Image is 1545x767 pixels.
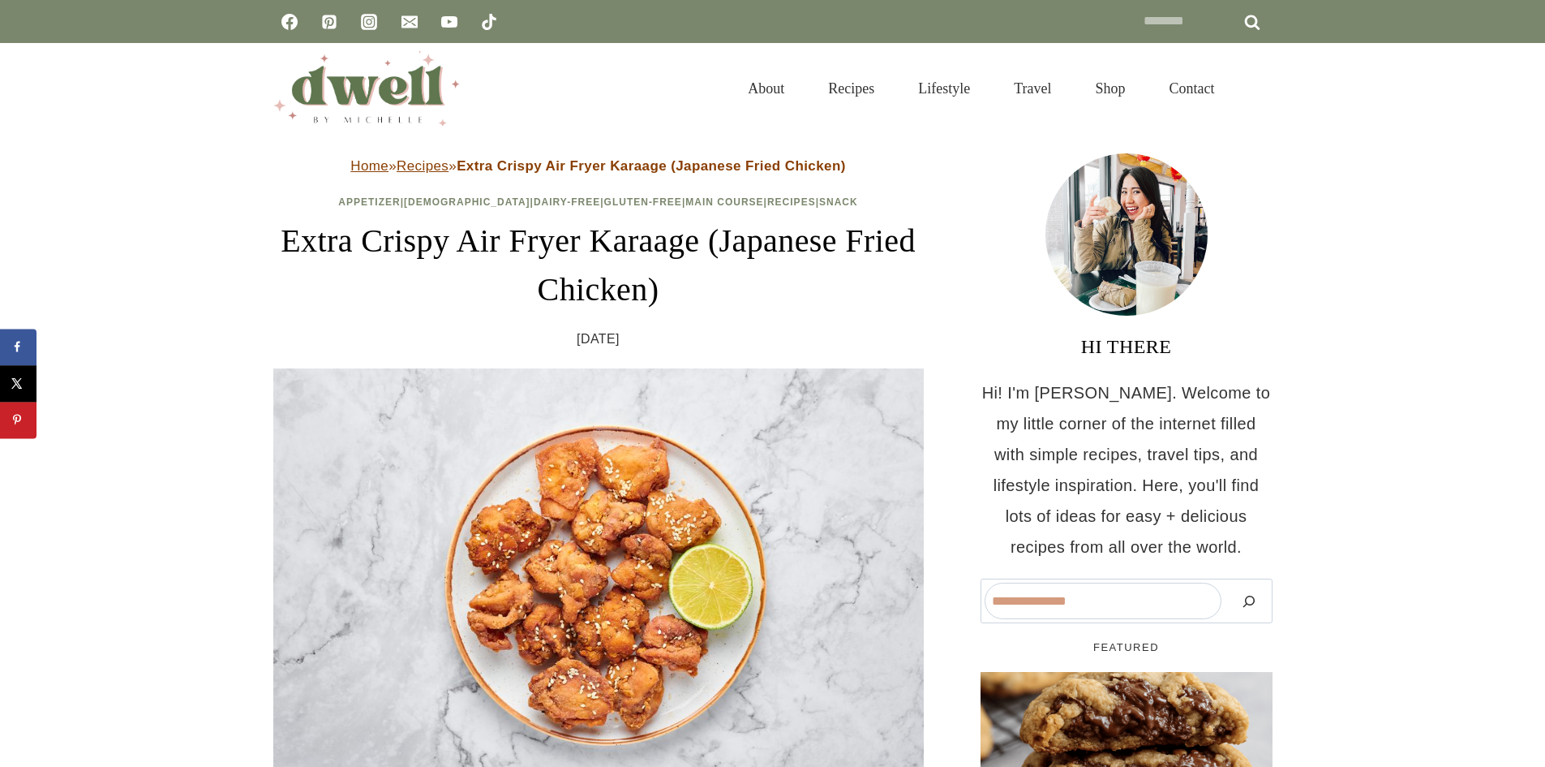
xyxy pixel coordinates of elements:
[819,196,858,208] a: Snack
[313,6,345,38] a: Pinterest
[604,196,682,208] a: Gluten-Free
[992,60,1073,117] a: Travel
[1245,75,1272,102] button: View Search Form
[767,196,816,208] a: Recipes
[726,60,806,117] a: About
[981,640,1272,656] h5: FEATURED
[685,196,763,208] a: Main Course
[896,60,992,117] a: Lifestyle
[273,51,460,126] img: DWELL by michelle
[1073,60,1147,117] a: Shop
[397,158,448,174] a: Recipes
[273,6,306,38] a: Facebook
[981,332,1272,361] h3: HI THERE
[273,217,924,314] h1: Extra Crispy Air Fryer Karaage (Japanese Fried Chicken)
[404,196,530,208] a: [DEMOGRAPHIC_DATA]
[457,158,846,174] strong: Extra Crispy Air Fryer Karaage (Japanese Fried Chicken)
[338,196,400,208] a: Appetizer
[534,196,600,208] a: Dairy-Free
[350,158,846,174] span: » »
[353,6,385,38] a: Instagram
[981,377,1272,562] p: Hi! I'm [PERSON_NAME]. Welcome to my little corner of the internet filled with simple recipes, tr...
[1148,60,1237,117] a: Contact
[393,6,426,38] a: Email
[338,196,857,208] span: | | | | | |
[1230,583,1268,619] button: Search
[350,158,388,174] a: Home
[726,60,1236,117] nav: Primary Navigation
[473,6,505,38] a: TikTok
[577,327,620,351] time: [DATE]
[806,60,896,117] a: Recipes
[433,6,466,38] a: YouTube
